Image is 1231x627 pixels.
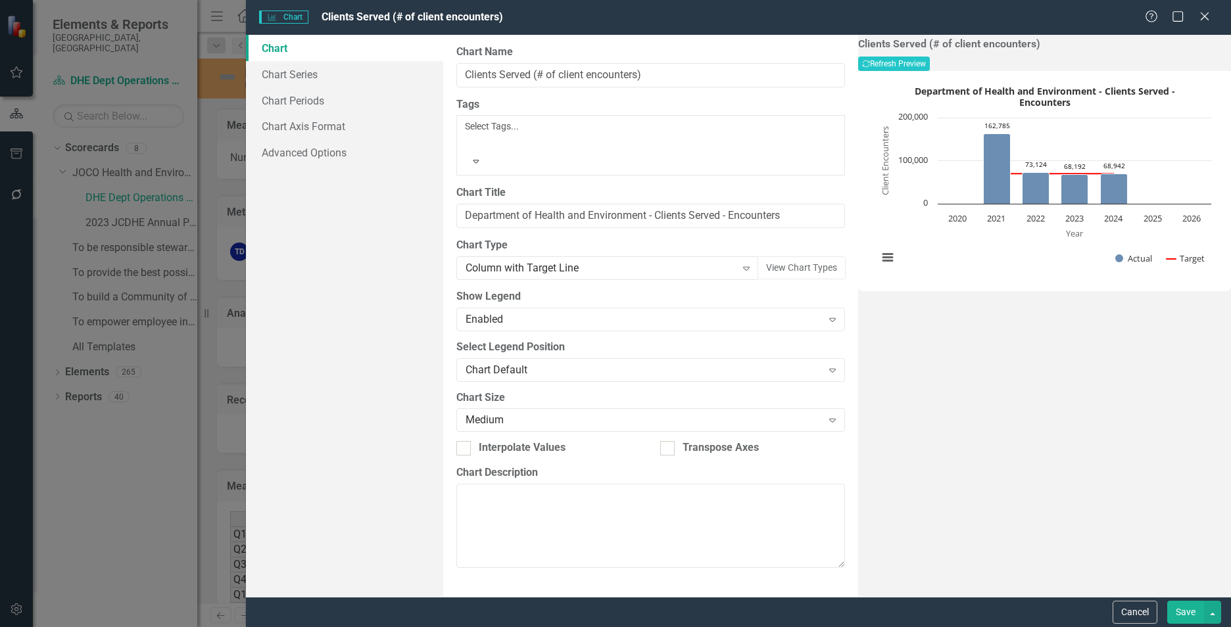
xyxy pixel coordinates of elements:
[465,120,836,133] div: Select Tags...
[479,440,566,455] div: Interpolate Values
[858,38,1231,50] h3: Clients Served (# of client encounters)
[456,45,845,60] label: Chart Name
[456,185,845,200] label: Chart Title
[1061,175,1088,204] path: 2023, 68,192. Actual.
[259,11,308,24] span: Chart
[1115,252,1152,264] button: Show Actual
[1101,174,1128,204] path: 2024, 68,942. Actual.
[1113,601,1157,624] button: Cancel
[1023,173,1050,204] path: 2022, 73,124. Actual.
[898,154,928,166] text: 100,000
[987,212,1005,224] text: 2021
[898,110,928,122] text: 200,000
[1066,227,1084,239] text: Year
[466,261,736,276] div: Column with Target Line
[1025,160,1047,169] text: 73,124
[466,362,822,377] div: Chart Default
[879,126,891,195] text: Client Encounters
[915,85,1175,108] text: Department of Health and Environment - Clients Served - Encounters
[871,81,1218,278] div: Department of Health and Environment - Clients Served - Encounters. Highcharts interactive chart.
[858,57,930,71] button: Refresh Preview
[984,134,1011,204] path: 2021, 162,785. Actual.
[322,11,503,23] span: Clients Served (# of client encounters)
[456,204,845,228] input: Optional Chart Title
[683,440,759,455] div: Transpose Axes
[1144,212,1162,224] text: 2025
[1064,162,1086,171] text: 68,192
[1167,252,1205,264] button: Show Target
[456,340,845,355] label: Select Legend Position
[456,97,845,112] label: Tags
[246,61,443,87] a: Chart Series
[758,256,846,279] button: View Chart Types
[456,465,845,480] label: Chart Description
[984,121,1010,130] text: 162,785
[879,248,897,267] button: View chart menu, Department of Health and Environment - Clients Served - Encounters
[1026,212,1045,224] text: 2022
[466,413,822,428] div: Medium
[1167,601,1204,624] button: Save
[246,35,443,61] a: Chart
[923,197,928,208] text: 0
[1103,161,1125,170] text: 68,942
[1065,212,1084,224] text: 2023
[456,238,845,253] label: Chart Type
[456,390,845,406] label: Chart Size
[466,312,822,327] div: Enabled
[871,81,1218,278] svg: Interactive chart
[1182,212,1201,224] text: 2026
[246,87,443,114] a: Chart Periods
[948,212,967,224] text: 2020
[456,289,845,304] label: Show Legend
[1104,212,1123,224] text: 2024
[246,113,443,139] a: Chart Axis Format
[246,139,443,166] a: Advanced Options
